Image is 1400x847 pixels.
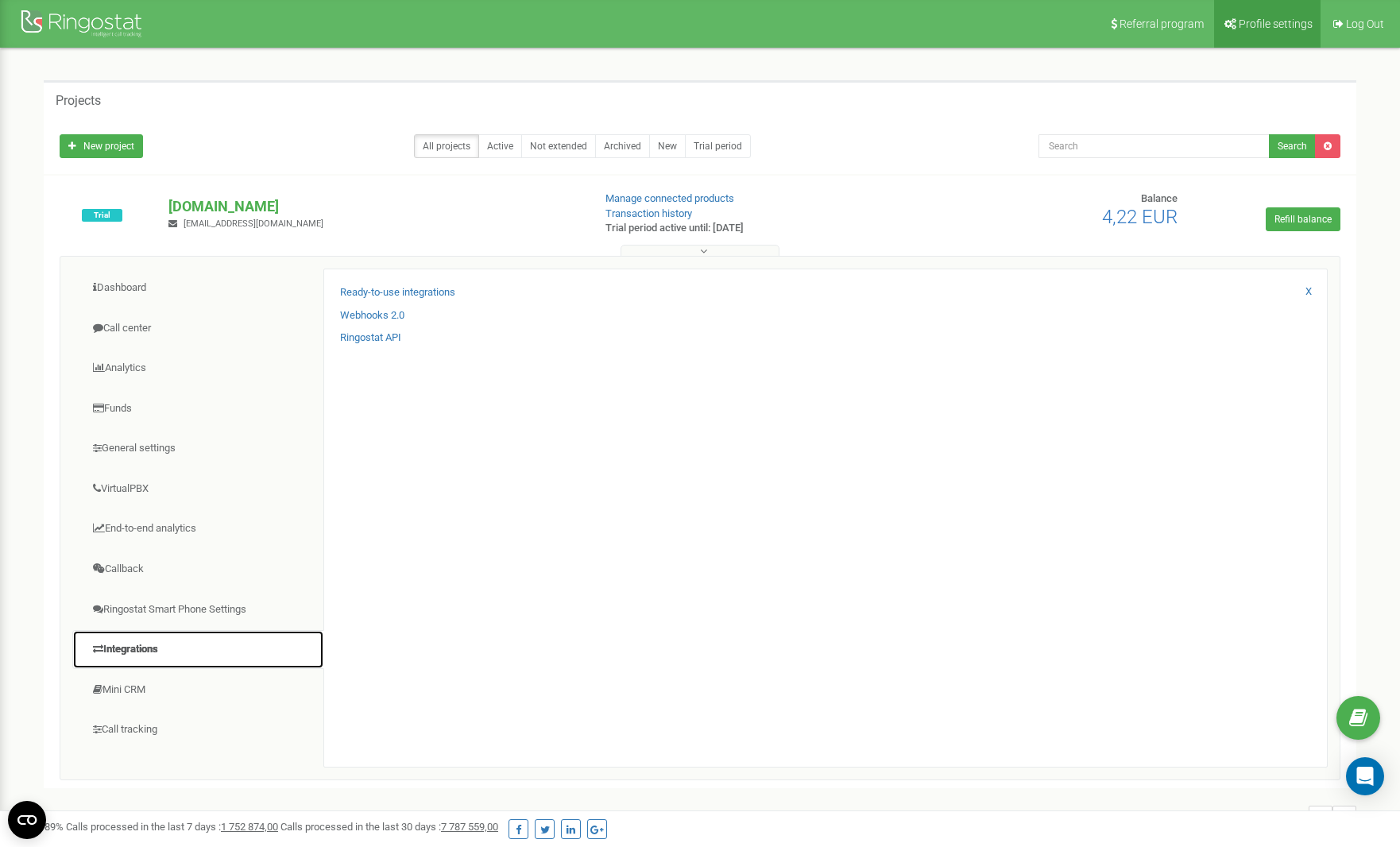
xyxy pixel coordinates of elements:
span: Trial [82,209,122,222]
span: [EMAIL_ADDRESS][DOMAIN_NAME] [184,219,323,229]
p: Trial period active until: [DATE] [605,221,908,236]
a: Mini CRM [72,671,324,710]
button: Search [1269,134,1316,158]
span: Profile settings [1239,17,1313,30]
input: Search [1038,134,1270,158]
a: Transaction history [605,207,692,219]
a: X [1305,284,1312,300]
span: 1 - 1 of 1 [1262,806,1309,830]
a: New [649,134,686,158]
a: New project [60,134,143,158]
span: Calls processed in the last 7 days : [66,821,278,833]
a: Callback [72,550,324,589]
u: 1 752 874,00 [221,821,278,833]
a: Funds [72,389,324,428]
a: Ringostat API [340,331,401,346]
a: Call center [72,309,324,348]
u: 7 787 559,00 [441,821,498,833]
a: Active [478,134,522,158]
a: VirtualPBX [72,470,324,509]
h5: Projects [56,94,101,108]
a: Integrations [72,630,324,669]
a: Trial period [685,134,751,158]
button: Open CMP widget [8,801,46,839]
a: General settings [72,429,324,468]
span: 4,22 EUR [1102,206,1178,228]
a: Analytics [72,349,324,388]
p: [DOMAIN_NAME] [168,196,579,217]
a: Dashboard [72,269,324,307]
a: All projects [414,134,479,158]
nav: ... [1262,790,1356,845]
div: Open Intercom Messenger [1346,757,1384,795]
a: Refill balance [1266,207,1340,231]
a: Not extended [521,134,596,158]
a: Ready-to-use integrations [340,285,455,300]
span: Calls processed in the last 30 days : [280,821,498,833]
a: Ringostat Smart Phone Settings [72,590,324,629]
a: End-to-end analytics [72,509,324,548]
span: Referral program [1120,17,1204,30]
span: Balance [1141,192,1178,204]
a: Webhooks 2.0 [340,308,404,323]
a: Call tracking [72,710,324,749]
a: Archived [595,134,650,158]
a: Manage connected products [605,192,734,204]
span: Log Out [1346,17,1384,30]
